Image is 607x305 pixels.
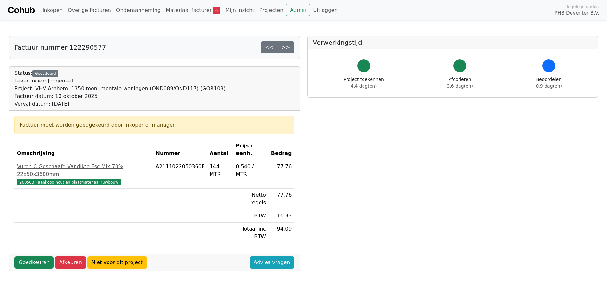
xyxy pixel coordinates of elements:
[14,85,226,92] div: Project: VHV Arnhem: 1350 monumentale woningen (OND089/OND117) (GOR103)
[567,4,599,10] span: Ingelogd onder:
[55,256,86,269] a: Afkeuren
[153,160,207,189] td: A2111022050360F
[14,256,54,269] a: Goedkeuren
[14,92,226,100] div: Factuur datum: 10 oktober 2025
[14,100,226,108] div: Verval datum: [DATE]
[447,83,473,89] span: 3.6 dag(en)
[236,163,266,178] div: 0.540 / MTR
[65,4,114,17] a: Overige facturen
[17,163,151,186] a: Vuren C Geschaafd Vandikte Fsc Mix 70% 22x50x3600mm200503 - aankoop hout en plaatmateriaal ruwbouw
[20,121,289,129] div: Factuur moet worden goedgekeurd door inkoper of manager.
[87,256,147,269] a: Niet voor dit project
[536,76,562,90] div: Beoordelen
[447,76,473,90] div: Afcoderen
[310,4,340,17] a: Uitloggen
[223,4,257,17] a: Mijn inzicht
[233,209,268,223] td: BTW
[210,163,231,178] div: 144 MTR
[14,69,226,108] div: Status:
[536,83,562,89] span: 0.9 dag(en)
[555,10,599,17] span: PHB Deventer B.V.
[32,70,58,77] div: Gecodeerd
[233,223,268,243] td: Totaal inc BTW
[14,77,226,85] div: Leverancier: Jongeneel
[250,256,294,269] a: Advies vragen
[213,7,220,14] span: 6
[268,209,294,223] td: 16.33
[286,4,310,16] a: Admin
[17,179,121,185] span: 200503 - aankoop hout en plaatmateriaal ruwbouw
[163,4,223,17] a: Materiaal facturen6
[207,139,233,160] th: Aantal
[261,41,278,53] a: <<
[268,223,294,243] td: 94.09
[233,189,268,209] td: Netto regels
[344,76,384,90] div: Project toekennen
[153,139,207,160] th: Nummer
[277,41,294,53] a: >>
[40,4,65,17] a: Inkopen
[257,4,286,17] a: Projecten
[233,139,268,160] th: Prijs / eenh.
[17,163,151,178] div: Vuren C Geschaafd Vandikte Fsc Mix 70% 22x50x3600mm
[14,43,106,51] h5: Factuur nummer 122290577
[313,39,593,46] h5: Verwerkingstijd
[351,83,377,89] span: 4.4 dag(en)
[14,139,153,160] th: Omschrijving
[268,189,294,209] td: 77.76
[268,160,294,189] td: 77.76
[268,139,294,160] th: Bedrag
[8,3,35,18] a: Cohub
[114,4,163,17] a: Onderaanneming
